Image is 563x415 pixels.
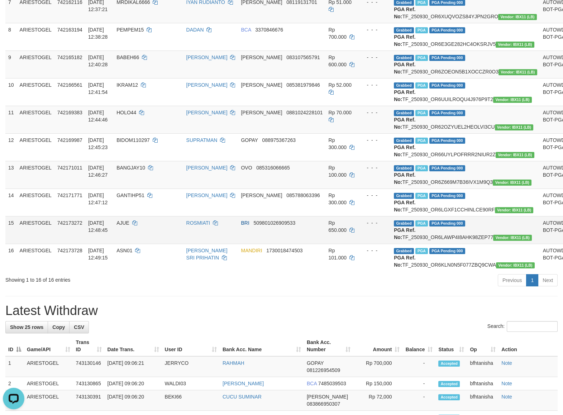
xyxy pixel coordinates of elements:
span: 742163194 [57,27,82,33]
span: [PERSON_NAME] [241,54,282,60]
span: Grabbed [394,138,414,144]
a: Previous [498,274,526,286]
span: Marked by bfhmichael [415,220,428,226]
span: PGA Pending [429,220,465,226]
span: [DATE] 12:38:28 [88,27,108,40]
span: Marked by bfhbram [415,138,428,144]
b: PGA Ref. No: [394,227,415,240]
span: 742171011 [57,165,82,171]
td: ARIESTOGEL [17,23,54,51]
span: [PERSON_NAME] [241,82,282,88]
span: 742173272 [57,220,82,226]
div: - - - [361,219,388,226]
td: ARIESTOGEL [24,377,73,390]
a: [PERSON_NAME] [186,82,228,88]
a: Copy [48,321,70,333]
button: Open LiveChat chat widget [3,3,24,24]
div: - - - [361,192,388,199]
span: [PERSON_NAME] [241,110,282,115]
b: PGA Ref. No: [394,255,415,268]
td: TF_250930_OR6KLN0N5F077ZBQ9CWA [391,244,540,271]
span: [DATE] 12:49:15 [88,248,108,261]
td: Rp 72,000 [353,390,403,411]
div: - - - [361,54,388,61]
span: Vendor URL: https://dashboard.q2checkout.com/secure [498,14,537,20]
td: - [402,390,435,411]
span: PGA Pending [429,82,465,89]
td: TF_250930_OR62OZYUEL2HEOLVI3CU [391,106,540,133]
span: Marked by bfhbram [415,82,428,89]
span: PGA Pending [429,165,465,171]
span: Copy 085788063396 to clipboard [286,192,320,198]
a: Note [501,394,512,400]
span: 742169383 [57,110,82,115]
th: Op: activate to sort column ascending [467,336,498,356]
td: [DATE] 09:06:21 [105,356,162,377]
span: [DATE] 12:47:12 [88,192,108,205]
span: Vendor URL: https://dashboard.q2checkout.com/secure [495,207,534,213]
span: Vendor URL: https://dashboard.q2checkout.com/secure [493,180,531,186]
b: PGA Ref. No: [394,117,415,130]
span: Copy 088975367263 to clipboard [262,137,296,143]
a: [PERSON_NAME] [186,165,228,171]
span: Vendor URL: https://dashboard.q2checkout.com/secure [498,69,537,75]
span: Grabbed [394,27,414,33]
td: TF_250930_OR66UYLPOFRRR2NIUR2Z [391,133,540,161]
a: Note [501,381,512,386]
span: Accepted [438,361,460,367]
span: Rp 700.000 [329,27,347,40]
td: ARIESTOGEL [17,133,54,161]
span: CSV [74,324,84,330]
span: Copy 509801026909533 to clipboard [253,220,295,226]
span: HOLO44 [116,110,136,115]
span: PGA Pending [429,138,465,144]
span: BCA [307,381,317,386]
th: ID: activate to sort column descending [5,336,24,356]
b: PGA Ref. No: [394,200,415,213]
th: Game/API: activate to sort column ascending [24,336,73,356]
span: BRI [241,220,249,226]
th: Bank Acc. Number: activate to sort column ascending [304,336,353,356]
span: Marked by bfhbram [415,55,428,61]
span: AJUE [116,220,129,226]
td: TF_250930_OR6UUILROQU4J976P9T2 [391,78,540,106]
th: Action [498,336,558,356]
span: PGA Pending [429,27,465,33]
th: Trans ID: activate to sort column ascending [73,336,105,356]
span: ASN01 [116,248,132,253]
td: ARIESTOGEL [24,390,73,411]
a: Note [501,360,512,366]
div: - - - [361,247,388,254]
span: Marked by bfhbram [415,110,428,116]
a: [PERSON_NAME] [186,54,228,60]
td: 2 [5,377,24,390]
td: ARIESTOGEL [24,356,73,377]
span: OVO [241,165,252,171]
a: [PERSON_NAME] [186,110,228,115]
span: MANDIRI [241,248,262,253]
span: [DATE] 12:44:46 [88,110,108,123]
td: 12 [5,133,17,161]
th: Balance: activate to sort column ascending [402,336,435,356]
td: bfhtanisha [467,390,498,411]
b: PGA Ref. No: [394,62,415,75]
b: PGA Ref. No: [394,144,415,157]
span: Vendor URL: https://dashboard.q2checkout.com/secure [496,152,534,158]
span: Vendor URL: https://dashboard.q2checkout.com/secure [495,124,534,130]
span: [PERSON_NAME] [241,192,282,198]
span: Copy [52,324,65,330]
div: - - - [361,26,388,33]
td: TF_250930_OR6E3GE282HC4OKSRJV5 [391,23,540,51]
td: TF_250930_OR6Z669M7B36IVX1M9Q3 [391,161,540,189]
span: BABEH66 [116,54,139,60]
span: PGA Pending [429,110,465,116]
span: PGA Pending [429,193,465,199]
a: [PERSON_NAME] SRI PRIHATIN [186,248,228,261]
span: Copy 081226954509 to clipboard [307,367,340,373]
a: CSV [69,321,89,333]
a: Next [538,274,558,286]
span: Rp 70.000 [329,110,352,115]
span: GOPAY [241,137,258,143]
span: [DATE] 12:41:54 [88,82,108,95]
span: Accepted [438,394,460,400]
